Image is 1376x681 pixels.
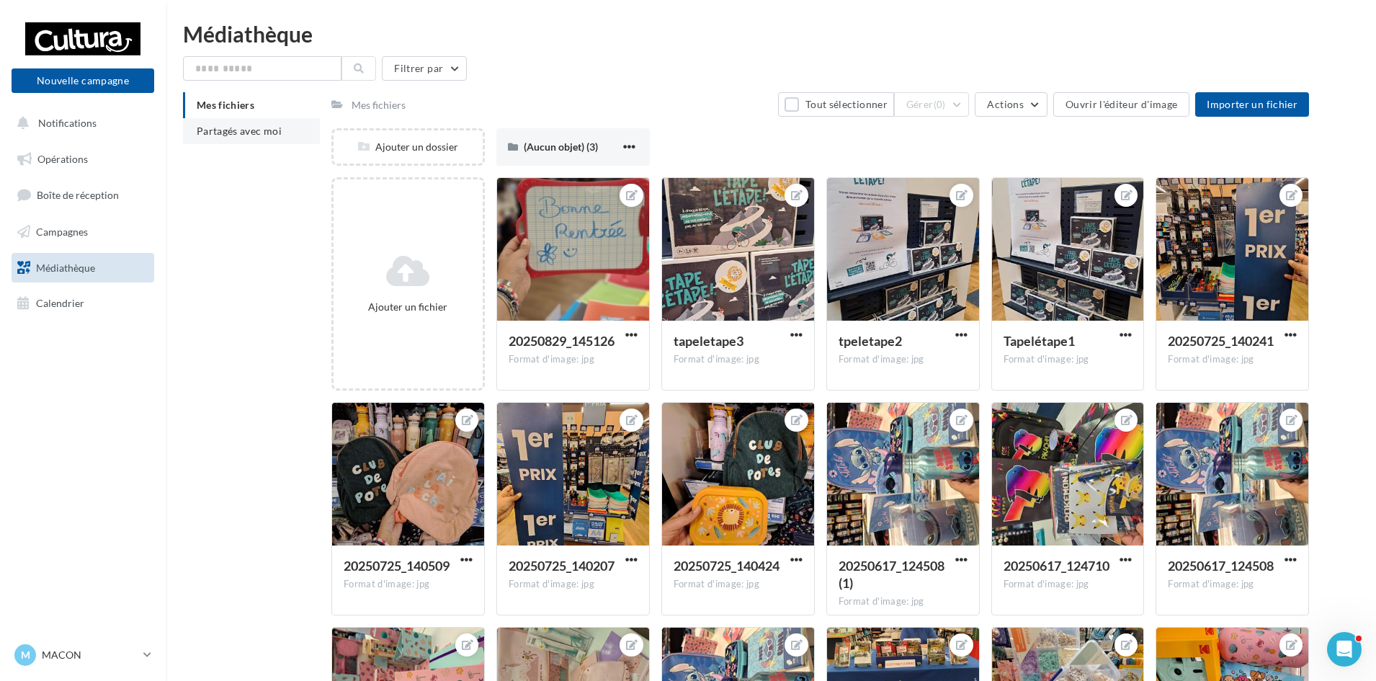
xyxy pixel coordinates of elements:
span: 20250725_140424 [674,558,779,574]
span: Importer un fichier [1207,98,1297,110]
span: Opérations [37,153,88,165]
div: Format d'image: jpg [1004,353,1132,366]
div: Mes fichiers [352,98,406,112]
div: Ajouter un dossier [334,140,483,154]
span: 20250725_140241 [1168,333,1274,349]
button: Filtrer par [382,56,467,81]
span: Campagnes [36,226,88,238]
button: Notifications [9,108,151,138]
div: Format d'image: jpg [674,578,803,591]
span: Médiathèque [36,261,95,273]
div: Médiathèque [183,23,1359,45]
div: Format d'image: jpg [839,353,968,366]
div: Format d'image: jpg [509,353,638,366]
span: Partagés avec moi [197,125,282,137]
p: MACON [42,648,138,662]
iframe: Intercom live chat [1327,632,1362,667]
span: 20250725_140509 [344,558,450,574]
a: Boîte de réception [9,179,157,210]
span: Boîte de réception [37,189,119,201]
span: Actions [987,98,1023,110]
a: Calendrier [9,288,157,319]
span: (Aucun objet) (3) [524,141,598,153]
button: Importer un fichier [1195,92,1309,117]
span: 20250617_124508 [1168,558,1274,574]
a: Médiathèque [9,253,157,283]
span: 20250829_145126 [509,333,615,349]
button: Ouvrir l'éditeur d'image [1053,92,1189,117]
button: Tout sélectionner [778,92,893,117]
div: Format d'image: jpg [1168,578,1297,591]
span: Tapelétape1 [1004,333,1075,349]
div: Format d'image: jpg [1004,578,1132,591]
div: Format d'image: jpg [1168,353,1297,366]
span: tpeletape2 [839,333,902,349]
a: M MACON [12,641,154,669]
button: Gérer(0) [894,92,970,117]
span: 20250617_124710 [1004,558,1109,574]
a: Campagnes [9,217,157,247]
span: Notifications [38,117,97,129]
span: M [21,648,30,662]
div: Format d'image: jpg [344,578,473,591]
button: Nouvelle campagne [12,68,154,93]
div: Format d'image: jpg [839,595,968,608]
span: (0) [934,99,946,110]
span: 20250725_140207 [509,558,615,574]
button: Actions [975,92,1047,117]
div: Format d'image: jpg [674,353,803,366]
span: 20250617_124508 (1) [839,558,944,591]
span: Calendrier [36,297,84,309]
div: Ajouter un fichier [339,300,477,314]
span: Mes fichiers [197,99,254,111]
div: Format d'image: jpg [509,578,638,591]
span: tapeletape3 [674,333,743,349]
a: Opérations [9,144,157,174]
